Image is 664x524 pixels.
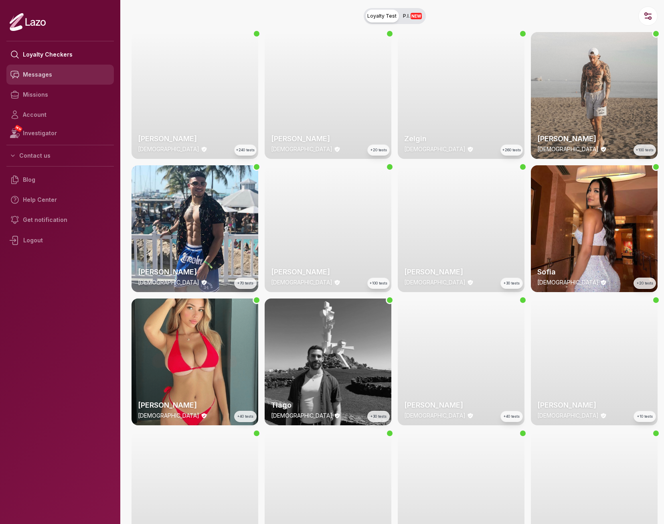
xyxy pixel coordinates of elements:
[265,299,391,425] img: checker
[398,299,524,425] img: checker
[404,133,518,144] h2: Zelgin
[398,32,524,159] img: checker
[138,400,252,411] h2: [PERSON_NAME]
[6,65,114,85] a: Messages
[6,190,114,210] a: Help Center
[367,13,397,19] span: Loyalty Test
[531,165,658,292] a: thumbcheckerSofia[DEMOGRAPHIC_DATA]+20 tests
[370,414,387,419] span: +30 tests
[411,13,422,19] span: NEW
[138,145,199,153] p: [DEMOGRAPHIC_DATA]
[6,230,114,251] div: Logout
[404,266,518,278] h2: [PERSON_NAME]
[6,85,114,105] a: Missions
[537,133,651,144] h2: [PERSON_NAME]
[370,147,387,153] span: +20 tests
[531,32,658,159] img: checker
[404,145,466,153] p: [DEMOGRAPHIC_DATA]
[271,412,332,420] p: [DEMOGRAPHIC_DATA]
[237,280,253,286] span: +70 tests
[537,400,651,411] h2: [PERSON_NAME]
[398,165,524,292] img: checker
[271,278,332,286] p: [DEMOGRAPHIC_DATA]
[132,165,258,292] a: thumbchecker[PERSON_NAME][DEMOGRAPHIC_DATA]+70 tests
[6,125,114,142] a: NEWInvestigator
[531,165,658,292] img: checker
[537,266,651,278] h2: Sofia
[504,414,520,419] span: +40 tests
[404,412,466,420] p: [DEMOGRAPHIC_DATA]
[265,32,391,159] a: thumbchecker[PERSON_NAME][DEMOGRAPHIC_DATA]+20 tests
[6,170,114,190] a: Blog
[138,133,252,144] h2: [PERSON_NAME]
[537,412,599,420] p: [DEMOGRAPHIC_DATA]
[537,278,599,286] p: [DEMOGRAPHIC_DATA]
[265,32,391,159] img: checker
[132,32,258,159] a: thumbchecker[PERSON_NAME][DEMOGRAPHIC_DATA]+240 tests
[265,165,391,292] a: thumbchecker[PERSON_NAME][DEMOGRAPHIC_DATA]+100 tests
[531,299,658,425] a: thumbchecker[PERSON_NAME][DEMOGRAPHIC_DATA]+10 tests
[637,280,653,286] span: +20 tests
[531,32,658,159] a: thumbchecker[PERSON_NAME][DEMOGRAPHIC_DATA]+100 tests
[138,266,252,278] h2: [PERSON_NAME]
[6,105,114,125] a: Account
[14,124,23,132] span: NEW
[132,299,258,425] a: thumbchecker[PERSON_NAME][DEMOGRAPHIC_DATA]+40 tests
[132,299,258,425] img: checker
[237,414,253,419] span: +40 tests
[398,299,524,425] a: thumbchecker[PERSON_NAME][DEMOGRAPHIC_DATA]+40 tests
[531,299,658,425] img: checker
[132,32,258,159] img: checker
[504,280,520,286] span: +30 tests
[636,147,654,153] span: +100 tests
[404,400,518,411] h2: [PERSON_NAME]
[271,400,385,411] h2: Tiago
[370,280,387,286] span: +100 tests
[502,147,521,153] span: +260 tests
[138,412,199,420] p: [DEMOGRAPHIC_DATA]
[138,278,199,286] p: [DEMOGRAPHIC_DATA]
[132,165,258,292] img: checker
[271,133,385,144] h2: [PERSON_NAME]
[236,147,255,153] span: +240 tests
[265,165,391,292] img: checker
[637,414,653,419] span: +10 tests
[265,299,391,425] a: thumbcheckerTiago[DEMOGRAPHIC_DATA]+30 tests
[6,45,114,65] a: Loyalty Checkers
[537,145,599,153] p: [DEMOGRAPHIC_DATA]
[403,13,422,19] span: P.I.
[6,148,114,163] button: Contact us
[398,32,524,159] a: thumbcheckerZelgin[DEMOGRAPHIC_DATA]+260 tests
[398,165,524,292] a: thumbchecker[PERSON_NAME][DEMOGRAPHIC_DATA]+30 tests
[6,210,114,230] a: Get notification
[271,266,385,278] h2: [PERSON_NAME]
[271,145,332,153] p: [DEMOGRAPHIC_DATA]
[404,278,466,286] p: [DEMOGRAPHIC_DATA]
